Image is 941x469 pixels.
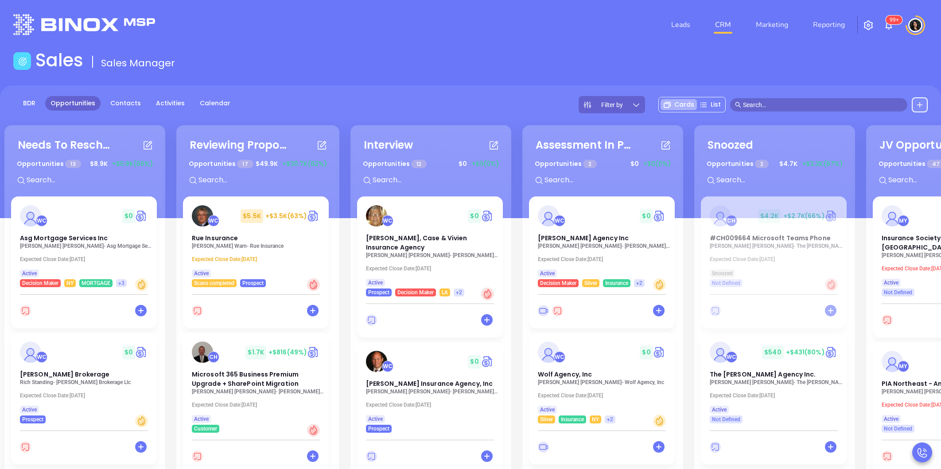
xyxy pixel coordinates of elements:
h1: Sales [35,50,83,71]
a: profileWalter Contreras$0Circle dollarAsg Mortgage Services Inc[PERSON_NAME] [PERSON_NAME]- Asg M... [11,196,157,287]
img: Insurance Society of Philadelphia [882,205,903,227]
div: Warm [653,415,666,427]
span: $ 0 [122,209,135,223]
div: Needs To RescheduleOpportunities 13$8.9K+$5.8K(66%) [11,132,159,196]
span: +2 [636,278,642,288]
div: Warm [135,278,148,291]
span: Asg Mortgage Services Inc [20,234,108,242]
span: Sales Manager [101,56,175,70]
div: Assessment In Progress [536,137,633,153]
p: Jim Bacino - Lowry-Dunham, Case & Vivien Insurance Agency [366,252,499,258]
input: Search... [198,174,331,186]
span: 13 [65,160,81,168]
a: profileWalter Contreras$0Circle dollar[PERSON_NAME] BrokerageRich Standing- [PERSON_NAME] Brokera... [11,333,157,423]
span: 17 [237,160,253,168]
div: Carla Humber [726,215,737,227]
span: $ 0 [456,157,469,171]
span: Prospect [22,415,43,424]
span: +$431 (80%) [786,348,825,357]
div: profileWalter Contreras$0Circle dollar[PERSON_NAME] Agency Inc[PERSON_NAME] [PERSON_NAME]- [PERSO... [529,196,677,333]
img: #CH009664 Microsoft Teams Phone [710,205,731,227]
a: Reporting [809,16,848,34]
span: Silver [584,278,597,288]
span: $ 0 [628,157,641,171]
span: $ 49.9K [253,157,280,171]
p: Expected Close Date: [DATE] [192,402,325,408]
a: CRM [712,16,735,34]
span: 2 [755,160,769,168]
a: Quote [653,346,666,359]
div: Warm [653,278,666,291]
span: Active [194,414,209,424]
img: Quote [825,346,838,359]
img: Quote [307,209,320,223]
span: Silver [540,415,553,424]
a: Quote [481,355,494,368]
p: Connie Caputo - Wolf Agency, Inc [538,379,671,385]
span: +$3.5K (63%) [265,211,307,220]
span: +$3.2K (67%) [802,159,843,169]
div: Interview [364,137,413,153]
span: +2 [607,415,613,424]
img: PIA Northeast - Annual Convention [882,351,903,372]
span: Microsoft 365 Business Premium Upgrade + SharePoint Migration [192,370,299,388]
span: Scans completed [194,278,234,288]
p: Ted Butz - Dreher Agency Inc [538,243,671,249]
div: Walter Contreras [726,351,737,363]
p: Expected Close Date: [DATE] [192,256,325,262]
span: $ 0 [468,209,481,223]
p: Opportunities [17,156,81,172]
a: profileWalter Contreras$0Circle dollar[PERSON_NAME] Insurance Agency, Inc[PERSON_NAME] [PERSON_NA... [357,342,503,433]
div: Warm [135,415,148,427]
span: Active [194,269,209,278]
span: +$5.8K (66%) [112,159,153,169]
div: Hot [307,424,320,437]
div: Walter Contreras [382,215,393,227]
p: Expected Close Date: [DATE] [20,256,153,262]
input: Search… [743,100,902,110]
p: Allan Kaplan - Kaplan Insurance [192,388,325,395]
img: Quote [653,209,666,223]
span: MORTGAGE [82,278,110,288]
span: Chadwick Brokerage [20,370,109,379]
span: Active [540,405,555,415]
div: Hot [307,278,320,291]
div: Hot [481,288,494,300]
div: Reviewing Proposal [190,137,287,153]
img: Rue Insurance [192,205,213,227]
span: List [711,100,721,109]
p: Expected Close Date: [DATE] [710,392,843,399]
div: profileWalter Contreras$0Circle dollarAsg Mortgage Services Inc[PERSON_NAME] [PERSON_NAME]- Asg M... [11,196,159,333]
span: Prospect [368,424,389,434]
span: $ 5.5K [241,209,263,223]
p: Expected Close Date: [DATE] [538,392,671,399]
span: 2 [583,160,597,168]
p: Opportunities [363,156,427,172]
div: profileWalter Contreras$0Circle dollar[PERSON_NAME], Case & Vivien Insurance Agency[PERSON_NAME] ... [357,196,505,342]
div: Walter Contreras [36,351,47,363]
img: Quote [135,346,148,359]
a: profileWalter Contreras$0Circle dollar[PERSON_NAME] Agency Inc[PERSON_NAME] [PERSON_NAME]- [PERSO... [529,196,675,287]
a: profileWalter Contreras$540+$431(80%)Circle dollarThe [PERSON_NAME] Agency Inc.[PERSON_NAME] [PER... [701,333,847,423]
div: profileCarla Humber$4.2K+$2.7K(66%)Circle dollar#CH009664 Microsoft Teams Phone[PERSON_NAME] [PER... [701,196,848,333]
img: user [908,18,922,32]
span: Insurance [561,415,584,424]
span: Active [22,405,37,415]
span: The Willis E. Kilborne Agency Inc. [710,370,816,379]
p: Expected Close Date: [DATE] [20,392,153,399]
div: profileWalter Contreras$0Circle dollarWolf Agency, Inc[PERSON_NAME] [PERSON_NAME]- Wolf Agency, I... [529,333,677,469]
span: +$816 (49%) [268,348,307,357]
a: profileCarla Humber$4.2K+$2.7K(66%)Circle dollar#CH009664 Microsoft Teams Phone[PERSON_NAME] [PER... [701,196,847,287]
p: Derek Oberman - The Oberman Companies [710,243,843,249]
span: Not Defined [884,424,912,434]
span: 12 [411,160,427,168]
a: profileWalter Contreras$0Circle dollar[PERSON_NAME], Case & Vivien Insurance Agency[PERSON_NAME] ... [357,196,503,296]
a: Quote [825,209,838,223]
img: Chadwick Brokerage [20,342,41,363]
img: Quote [307,346,320,359]
span: +$0 (0%) [471,159,499,169]
a: Leads [668,16,694,34]
span: Snoozed [712,269,733,278]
